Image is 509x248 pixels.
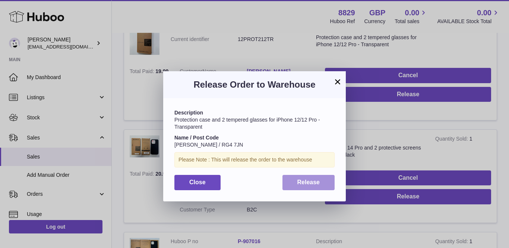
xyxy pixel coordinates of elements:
button: × [333,77,342,86]
span: Release [297,179,320,185]
strong: Name / Post Code [174,135,219,141]
button: Release [282,175,335,190]
div: Please Note : This will release the order to the warehouse [174,152,335,167]
span: Close [189,179,206,185]
strong: Description [174,110,203,116]
span: [PERSON_NAME] / RG4 7JN [174,142,243,148]
button: Close [174,175,221,190]
span: Protection case and 2 tempered glasses for iPhone 12/12 Pro - Transparent [174,117,320,130]
h3: Release Order to Warehouse [174,79,335,91]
